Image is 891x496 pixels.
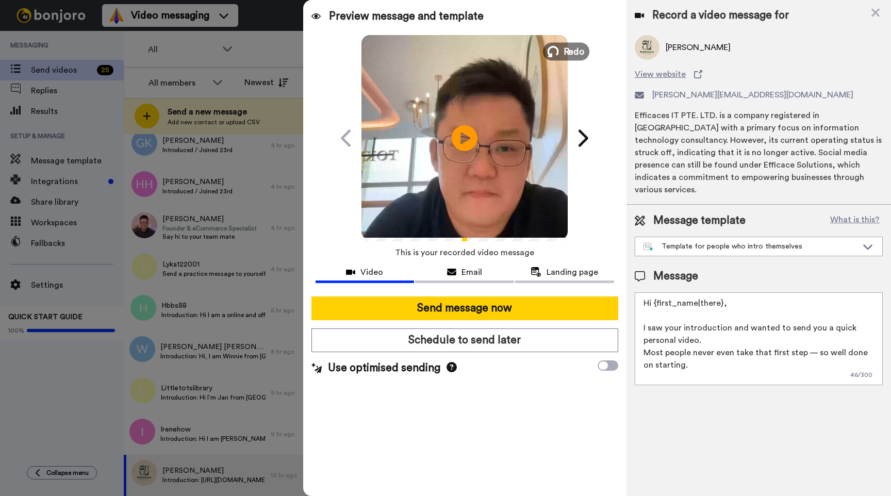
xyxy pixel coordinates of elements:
span: Use optimised sending [328,360,440,376]
span: Message [653,269,698,284]
span: Email [461,266,482,278]
span: View website [635,68,686,80]
span: Message template [653,213,746,228]
img: nextgen-template.svg [643,243,653,251]
div: Template for people who intro themselves [643,241,857,252]
span: This is your recorded video message [395,241,534,264]
div: Efficaces IT PTE. LTD. is a company registered in [GEOGRAPHIC_DATA] with a primary focus on infor... [635,109,883,196]
button: Send message now [311,296,618,320]
span: Video [360,266,383,278]
textarea: Hi {first_name|there}, I saw your introduction and wanted to send you a quick personal video. Mos... [635,292,883,385]
a: View website [635,68,883,80]
span: [PERSON_NAME][EMAIL_ADDRESS][DOMAIN_NAME] [652,89,853,101]
button: Schedule to send later [311,328,618,352]
span: Landing page [547,266,598,278]
button: What is this? [827,213,883,228]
